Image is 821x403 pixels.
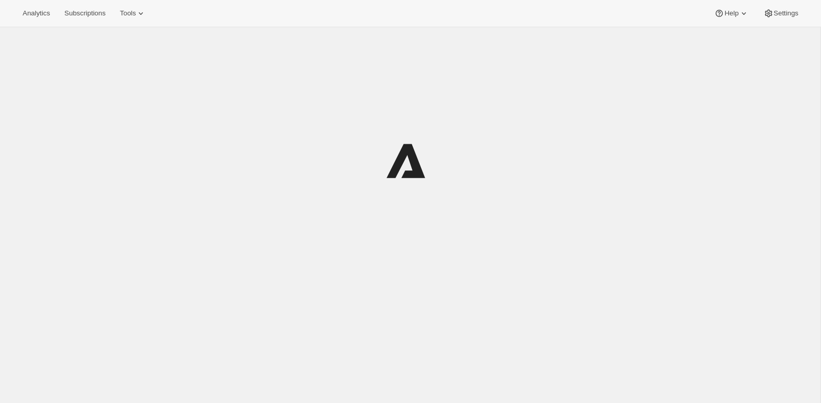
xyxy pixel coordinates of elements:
span: Subscriptions [64,9,105,17]
span: Analytics [23,9,50,17]
span: Help [724,9,738,17]
button: Settings [757,6,805,21]
button: Analytics [16,6,56,21]
button: Subscriptions [58,6,112,21]
span: Tools [120,9,136,17]
button: Tools [114,6,152,21]
span: Settings [774,9,798,17]
button: Help [708,6,755,21]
